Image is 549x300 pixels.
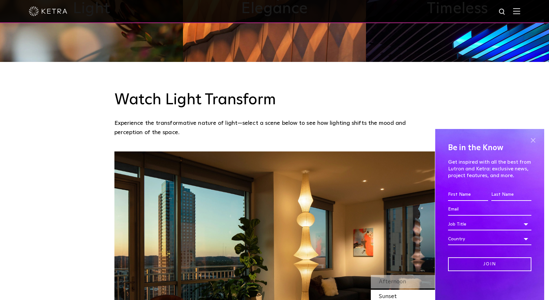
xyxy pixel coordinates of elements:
p: Get inspired with all the best from Lutron and Ketra: exclusive news, project features, and more. [448,159,531,179]
span: Sunset [379,294,397,299]
img: search icon [498,8,506,16]
input: Last Name [491,189,531,201]
div: Job Title [448,218,531,230]
p: Experience the transformative nature of light—select a scene below to see how lighting shifts the... [114,119,432,137]
input: Join [448,257,531,271]
img: ketra-logo-2019-white [29,6,67,16]
div: Country [448,233,531,245]
input: Email [448,203,531,216]
h3: Watch Light Transform [114,91,435,109]
span: Afternoon [379,279,406,285]
img: Hamburger%20Nav.svg [513,8,520,14]
input: First Name [448,189,488,201]
h4: Be in the Know [448,142,531,154]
